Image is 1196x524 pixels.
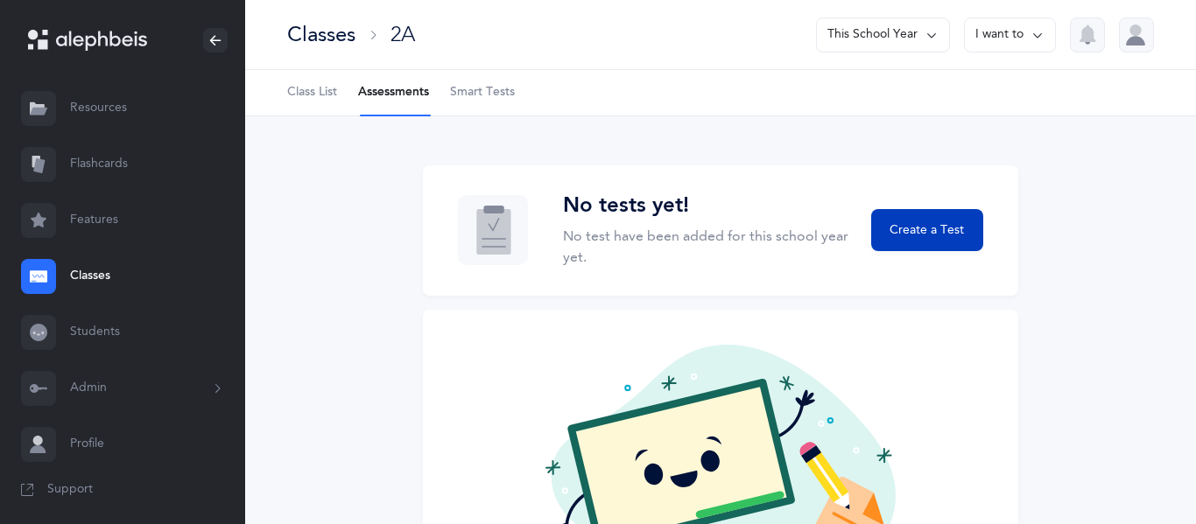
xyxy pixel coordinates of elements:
[1108,437,1175,503] iframe: Drift Widget Chat Controller
[287,20,355,49] div: Classes
[563,226,850,268] p: No test have been added for this school year yet.
[964,17,1056,52] button: I want to
[390,20,415,49] div: 2A
[816,17,950,52] button: This School Year
[890,221,964,240] span: Create a Test
[450,84,515,101] span: Smart Tests
[871,209,983,251] button: Create a Test
[47,481,93,499] span: Support
[287,84,337,101] span: Class List
[563,193,850,219] h3: No tests yet!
